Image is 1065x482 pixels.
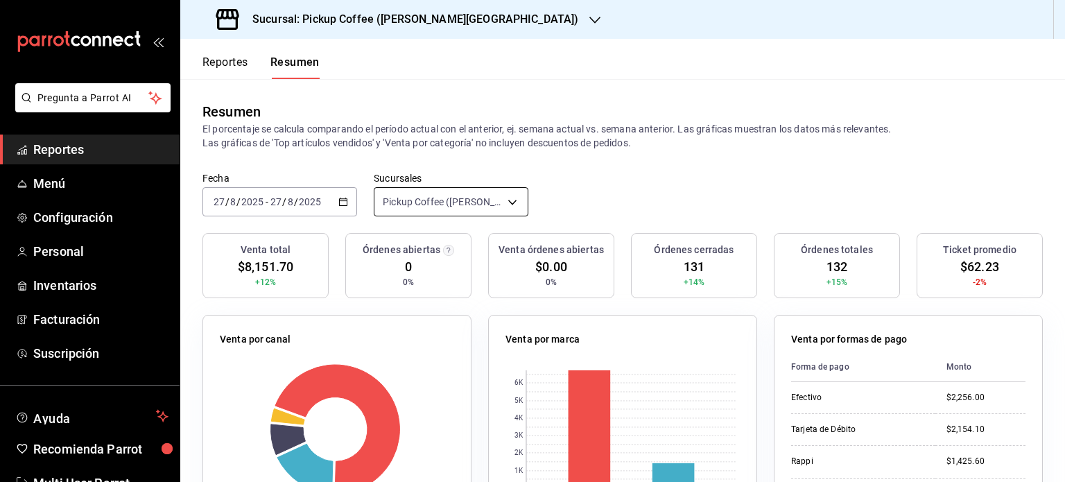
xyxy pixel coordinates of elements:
[791,332,907,347] p: Venta por formas de pago
[505,332,580,347] p: Venta por marca
[33,208,168,227] span: Configuración
[255,276,277,289] span: +12%
[287,196,294,207] input: --
[791,424,924,436] div: Tarjeta de Débito
[946,456,1025,467] div: $1,425.60
[202,55,248,79] button: Reportes
[33,310,168,329] span: Facturación
[298,196,322,207] input: ----
[153,36,164,47] button: open_drawer_menu
[363,243,440,257] h3: Órdenes abiertas
[33,140,168,159] span: Reportes
[33,174,168,193] span: Menú
[15,83,171,112] button: Pregunta a Parrot AI
[220,332,291,347] p: Venta por canal
[826,257,847,276] span: 132
[266,196,268,207] span: -
[535,257,567,276] span: $0.00
[514,415,523,422] text: 4K
[684,276,705,289] span: +14%
[935,352,1025,382] th: Monto
[294,196,298,207] span: /
[684,257,704,276] span: 131
[282,196,286,207] span: /
[383,195,503,209] span: Pickup Coffee ([PERSON_NAME][GEOGRAPHIC_DATA])
[546,276,557,289] span: 0%
[202,55,320,79] div: navigation tabs
[791,456,924,467] div: Rappi
[826,276,848,289] span: +15%
[514,467,523,475] text: 1K
[270,55,320,79] button: Resumen
[202,122,1043,150] p: El porcentaje se calcula comparando el período actual con el anterior, ej. semana actual vs. sema...
[241,243,291,257] h3: Venta total
[33,408,150,424] span: Ayuda
[405,257,412,276] span: 0
[270,196,282,207] input: --
[374,173,528,183] label: Sucursales
[943,243,1016,257] h3: Ticket promedio
[403,276,414,289] span: 0%
[238,257,293,276] span: $8,151.70
[202,173,357,183] label: Fecha
[33,440,168,458] span: Recomienda Parrot
[514,379,523,387] text: 6K
[202,101,261,122] div: Resumen
[791,392,924,404] div: Efectivo
[654,243,734,257] h3: Órdenes cerradas
[213,196,225,207] input: --
[225,196,230,207] span: /
[37,91,149,105] span: Pregunta a Parrot AI
[801,243,873,257] h3: Órdenes totales
[514,449,523,457] text: 2K
[791,352,935,382] th: Forma de pago
[241,196,264,207] input: ----
[960,257,999,276] span: $62.23
[241,11,578,28] h3: Sucursal: Pickup Coffee ([PERSON_NAME][GEOGRAPHIC_DATA])
[973,276,987,289] span: -2%
[514,432,523,440] text: 3K
[514,397,523,405] text: 5K
[33,242,168,261] span: Personal
[230,196,236,207] input: --
[499,243,604,257] h3: Venta órdenes abiertas
[33,344,168,363] span: Suscripción
[236,196,241,207] span: /
[946,424,1025,436] div: $2,154.10
[33,276,168,295] span: Inventarios
[10,101,171,115] a: Pregunta a Parrot AI
[946,392,1025,404] div: $2,256.00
